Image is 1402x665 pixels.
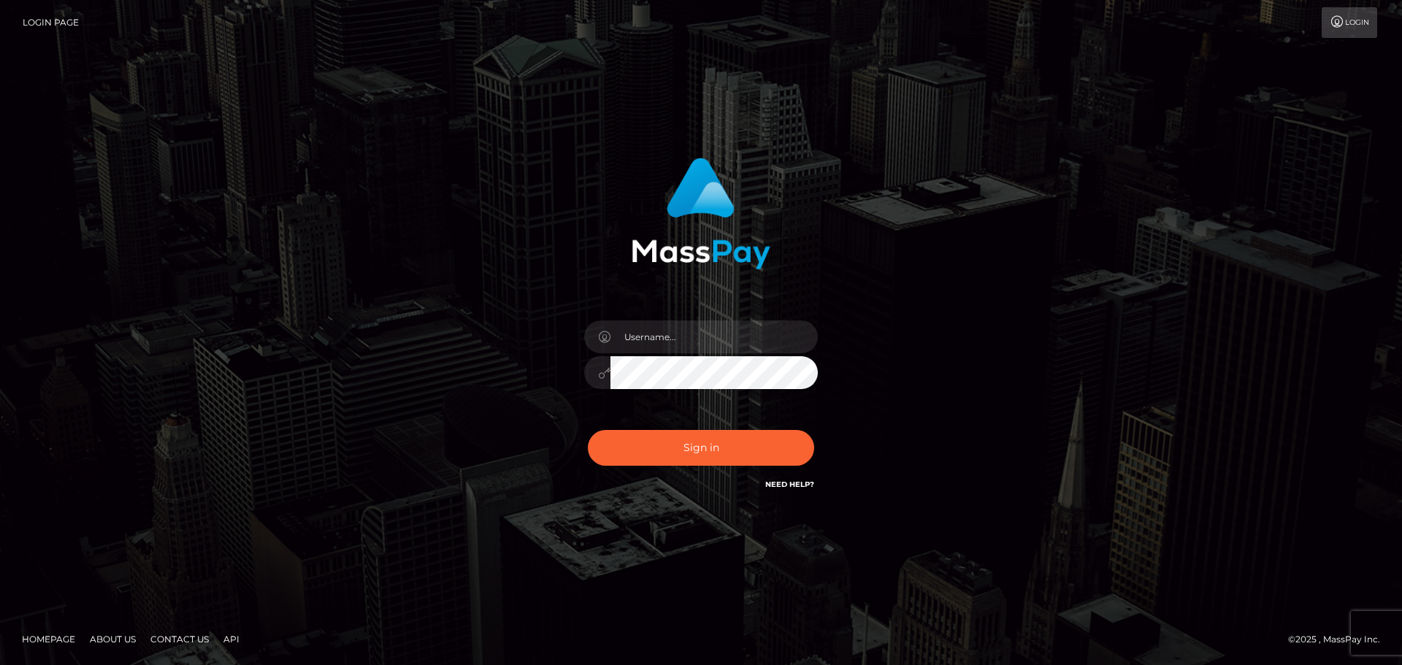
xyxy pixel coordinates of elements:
a: About Us [84,628,142,650]
a: API [218,628,245,650]
img: MassPay Login [632,158,770,269]
a: Login Page [23,7,79,38]
div: © 2025 , MassPay Inc. [1288,631,1391,647]
a: Login [1322,7,1377,38]
input: Username... [610,320,818,353]
a: Need Help? [765,480,814,489]
button: Sign in [588,430,814,466]
a: Contact Us [145,628,215,650]
a: Homepage [16,628,81,650]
